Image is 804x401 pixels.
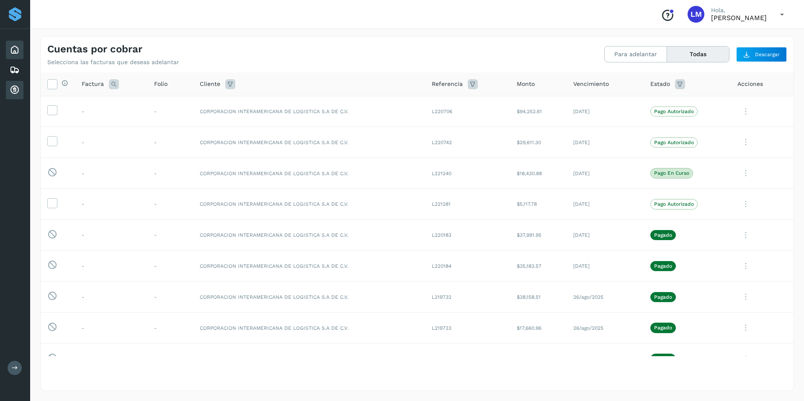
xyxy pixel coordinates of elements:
[654,109,694,114] p: Pago Autorizado
[711,7,767,14] p: Hola,
[75,127,147,158] td: -
[510,313,567,344] td: $17,660.96
[147,158,193,189] td: -
[75,220,147,251] td: -
[147,282,193,313] td: -
[6,61,23,79] div: Embarques
[6,41,23,59] div: Inicio
[737,80,763,88] span: Acciones
[75,96,147,127] td: -
[75,343,147,374] td: -
[567,96,644,127] td: [DATE]
[147,220,193,251] td: -
[47,59,179,66] p: Selecciona las facturas que deseas adelantar
[605,47,667,62] button: Para adelantar
[154,80,167,88] span: Folio
[654,263,672,269] p: Pagado
[573,80,609,88] span: Vencimiento
[654,232,672,238] p: Pagado
[654,201,694,207] p: Pago Autorizado
[425,189,510,220] td: L221281
[425,313,510,344] td: L219733
[425,127,510,158] td: L220742
[654,170,689,176] p: Pago en curso
[517,80,535,88] span: Monto
[425,96,510,127] td: L220706
[147,343,193,374] td: -
[193,343,425,374] td: CORPORACION INTERAMERICANA DE LOGISTICA S.A DE C.V.
[75,282,147,313] td: -
[75,189,147,220] td: -
[147,96,193,127] td: -
[510,343,567,374] td: $57,662.65
[147,127,193,158] td: -
[654,294,672,300] p: Pagado
[425,282,510,313] td: L219732
[425,158,510,189] td: L221240
[193,251,425,282] td: CORPORACION INTERAMERICANA DE LOGISTICA S.A DE C.V.
[755,51,780,58] span: Descargar
[667,47,729,62] button: Todas
[193,158,425,189] td: CORPORACION INTERAMERICANA DE LOGISTICA S.A DE C.V.
[193,282,425,313] td: CORPORACION INTERAMERICANA DE LOGISTICA S.A DE C.V.
[47,43,142,55] h4: Cuentas por cobrar
[193,127,425,158] td: CORPORACION INTERAMERICANA DE LOGISTICA S.A DE C.V.
[654,356,672,362] p: Pagado
[147,313,193,344] td: -
[425,343,510,374] td: L219146
[654,140,694,145] p: Pago Autorizado
[75,158,147,189] td: -
[510,282,567,313] td: $38,158.51
[567,313,644,344] td: 26/ago/2025
[510,220,567,251] td: $37,991.95
[567,127,644,158] td: [DATE]
[425,220,510,251] td: L220183
[6,81,23,99] div: Cuentas por cobrar
[567,251,644,282] td: [DATE]
[510,251,567,282] td: $35,183.57
[736,47,787,62] button: Descargar
[82,80,104,88] span: Factura
[432,80,463,88] span: Referencia
[75,313,147,344] td: -
[193,220,425,251] td: CORPORACION INTERAMERICANA DE LOGISTICA S.A DE C.V.
[193,189,425,220] td: CORPORACION INTERAMERICANA DE LOGISTICA S.A DE C.V.
[510,127,567,158] td: $29,611.30
[567,343,644,374] td: 19/ago/2025
[425,251,510,282] td: L220184
[654,325,672,331] p: Pagado
[567,220,644,251] td: [DATE]
[567,282,644,313] td: 26/ago/2025
[193,96,425,127] td: CORPORACION INTERAMERICANA DE LOGISTICA S.A DE C.V.
[711,14,767,22] p: Lilia Mercado Morales
[75,251,147,282] td: -
[510,96,567,127] td: $94,252.61
[567,158,644,189] td: [DATE]
[650,80,670,88] span: Estado
[200,80,220,88] span: Cliente
[510,158,567,189] td: $18,430.88
[510,189,567,220] td: $5,117.78
[567,189,644,220] td: [DATE]
[147,251,193,282] td: -
[147,189,193,220] td: -
[193,313,425,344] td: CORPORACION INTERAMERICANA DE LOGISTICA S.A DE C.V.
